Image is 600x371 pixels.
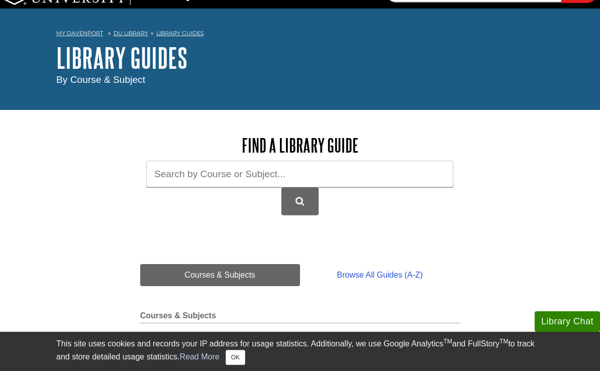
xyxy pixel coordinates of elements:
[443,338,452,345] sup: TM
[499,338,508,345] sup: TM
[56,29,103,38] a: My Davenport
[226,350,245,365] button: Close
[535,311,600,332] button: Library Chat
[295,197,304,206] i: Search Library Guides
[140,264,300,286] a: Courses & Subjects
[114,30,148,37] a: DU Library
[56,73,544,87] div: By Course & Subject
[56,338,544,365] div: This site uses cookies and records your IP address for usage statistics. Additionally, we use Goo...
[179,352,219,361] a: Read More
[156,30,204,37] a: Library Guides
[56,43,544,73] h1: Library Guides
[300,264,460,286] a: Browse All Guides (A-Z)
[140,135,460,156] h2: Find a Library Guide
[140,311,460,323] h2: Courses & Subjects
[56,27,544,43] nav: breadcrumb
[281,187,319,215] button: DU Library Guides Search
[146,161,453,187] input: Search by Course or Subject...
